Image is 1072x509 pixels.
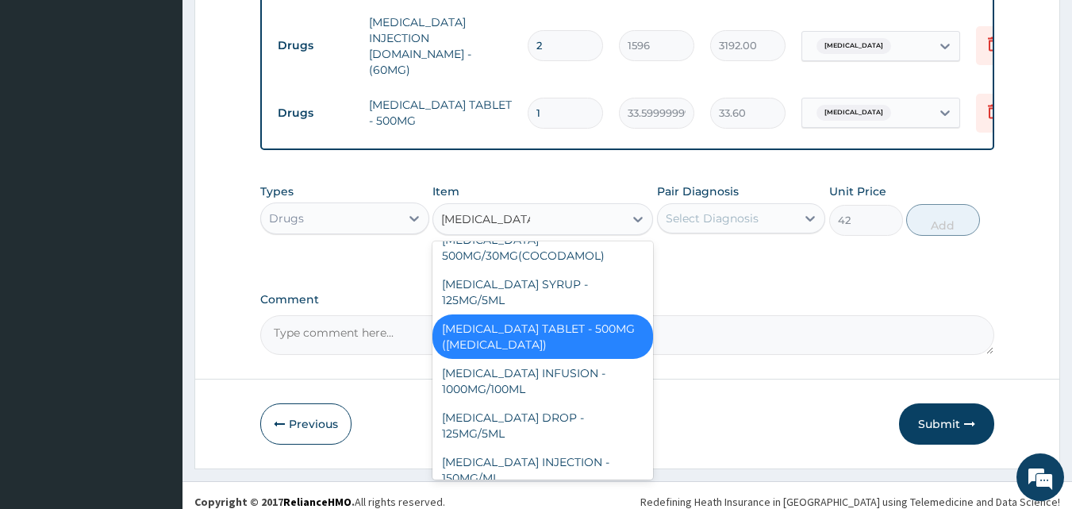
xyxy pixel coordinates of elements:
[829,183,886,199] label: Unit Price
[92,153,219,314] span: We're online!
[899,403,994,445] button: Submit
[361,6,520,86] td: [MEDICAL_DATA] INJECTION [DOMAIN_NAME] - (60MG)
[283,495,352,509] a: RelianceHMO
[432,448,653,492] div: [MEDICAL_DATA] INJECTION - 150MG/ML
[432,359,653,403] div: [MEDICAL_DATA] INFUSION - 1000MG/100ML
[816,105,891,121] span: [MEDICAL_DATA]
[260,8,298,46] div: Minimize live chat window
[260,293,995,307] label: Comment
[8,340,302,395] textarea: Type your message and hit 'Enter'
[432,183,459,199] label: Item
[432,314,653,359] div: [MEDICAL_DATA] TABLET - 500MG ([MEDICAL_DATA])
[270,98,361,128] td: Drugs
[906,204,980,236] button: Add
[432,270,653,314] div: [MEDICAL_DATA] SYRUP - 125MG/5ML
[666,210,759,226] div: Select Diagnosis
[260,185,294,199] label: Types
[194,495,355,509] strong: Copyright © 2017 .
[816,38,891,54] span: [MEDICAL_DATA]
[270,31,361,60] td: Drugs
[29,79,64,119] img: d_794563401_company_1708531726252_794563401
[83,89,267,110] div: Chat with us now
[260,403,352,445] button: Previous
[269,210,304,226] div: Drugs
[361,89,520,137] td: [MEDICAL_DATA] TABLET - 500MG
[432,403,653,448] div: [MEDICAL_DATA] DROP - 125MG/5ML
[657,183,739,199] label: Pair Diagnosis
